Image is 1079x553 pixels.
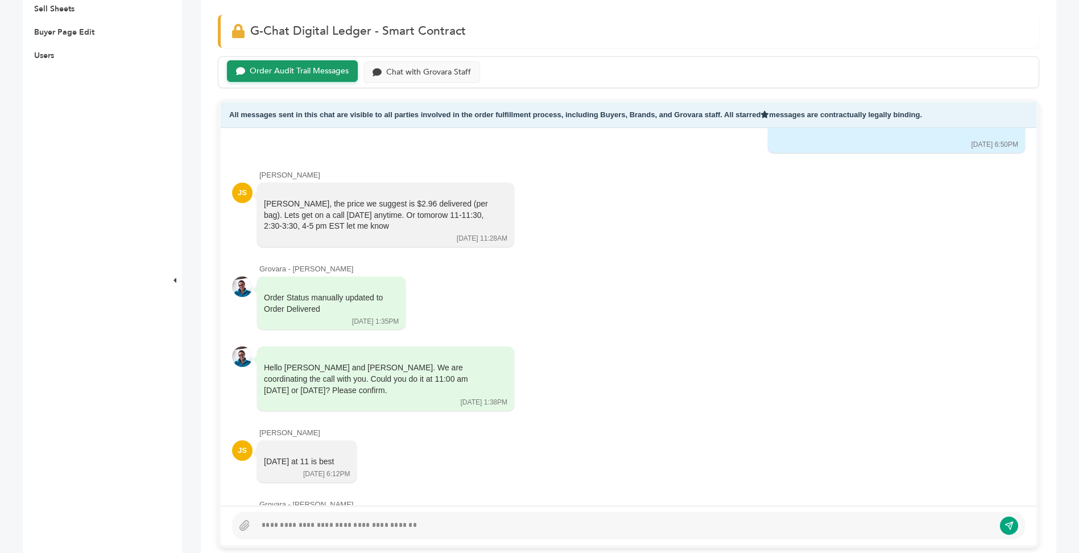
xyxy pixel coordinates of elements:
[264,292,383,315] div: Order Status manually updated to Order Delivered
[232,440,253,461] div: JS
[386,68,471,77] div: Chat with Grovara Staff
[259,264,1025,274] div: Grovara - [PERSON_NAME]
[264,456,334,468] div: [DATE] at 11 is best
[259,500,1025,510] div: Grovara - [PERSON_NAME]
[303,469,350,479] div: [DATE] 6:12PM
[34,50,54,61] a: Users
[264,199,491,232] div: [PERSON_NAME], the price we suggest is $2.96 delivered (per bag). Lets get on a call [DATE] anyti...
[34,3,75,14] a: Sell Sheets
[232,183,253,203] div: JS
[352,317,399,327] div: [DATE] 1:35PM
[259,170,1025,180] div: [PERSON_NAME]
[264,362,491,396] div: Hello [PERSON_NAME] and [PERSON_NAME]. We are coordinating the call with you. Could you do it at ...
[259,428,1025,438] div: [PERSON_NAME]
[461,398,507,407] div: [DATE] 1:38PM
[250,23,466,39] span: G-Chat Digital Ledger - Smart Contract
[250,67,349,76] div: Order Audit Trail Messages
[34,27,94,38] a: Buyer Page Edit
[457,234,507,244] div: [DATE] 11:28AM
[971,140,1018,150] div: [DATE] 6:50PM
[221,102,1036,128] div: All messages sent in this chat are visible to all parties involved in the order fulfillment proce...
